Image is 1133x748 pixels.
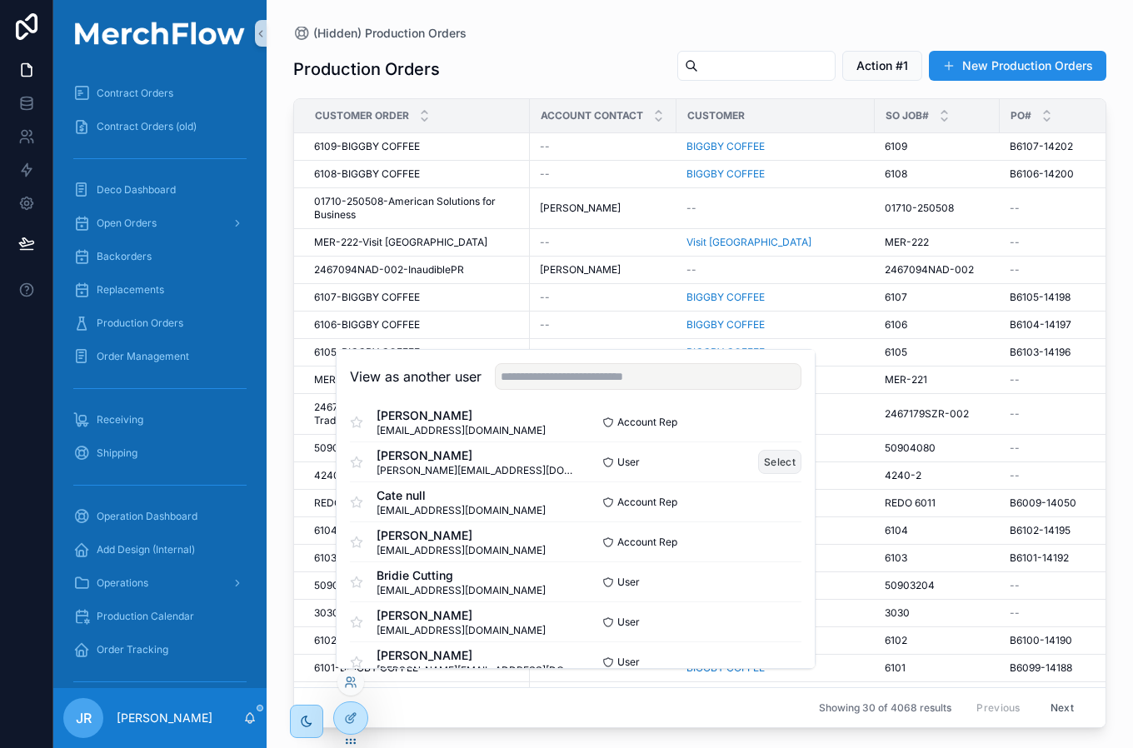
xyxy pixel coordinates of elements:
[1010,263,1115,277] a: --
[540,236,550,249] span: --
[686,140,765,153] a: BIGGBY COFFEE
[885,579,990,592] a: 50903204
[540,263,666,277] a: [PERSON_NAME]
[97,543,195,556] span: Add Design (Internal)
[63,568,257,598] a: Operations
[885,202,954,215] span: 01710-250508
[315,109,409,122] span: Customer order
[686,202,696,215] span: --
[686,167,865,181] a: BIGGBY COFFEE
[1010,318,1115,332] a: B6104-14197
[885,407,990,421] a: 2467179SZR-002
[314,606,415,620] span: 3030-Gutsy Athletics
[686,318,765,332] a: BIGGBY COFFEE
[314,606,520,620] a: 3030-Gutsy Athletics
[540,140,666,153] a: --
[314,236,520,249] a: MER-222-Visit [GEOGRAPHIC_DATA]
[1010,469,1020,482] span: --
[314,401,520,427] a: 2467179SZR-002-[PERSON_NAME] Trading and Promotions
[1010,661,1072,675] span: B6099-14188
[377,607,546,624] span: [PERSON_NAME]
[377,544,546,557] span: [EMAIL_ADDRESS][DOMAIN_NAME]
[314,524,520,537] a: 6104-BIGGBY COFFEE
[686,263,865,277] a: --
[314,195,520,222] span: 01710-250508-American Solutions for Business
[1010,524,1071,537] span: B6102-14195
[540,202,666,215] a: [PERSON_NAME]
[885,373,990,386] a: MER-221
[63,208,257,238] a: Open Orders
[1010,236,1020,249] span: --
[885,167,907,181] span: 6108
[885,469,921,482] span: 4240-2
[885,140,990,153] a: 6109
[377,487,546,504] span: Cate null
[314,373,520,386] a: MER-221-Farther
[885,606,910,620] span: 3030
[293,57,440,81] h1: Production Orders
[686,291,765,304] span: BIGGBY COFFEE
[314,551,420,565] span: 6103-BIGGBY COFFEE
[885,524,908,537] span: 6104
[314,661,520,675] a: 6101-BIGGBY COFFEE
[314,346,420,359] span: 6105-BIGGBY COFFEE
[617,656,640,669] span: User
[617,536,677,549] span: Account Rep
[1010,202,1115,215] a: --
[885,441,936,455] span: 50904080
[617,496,677,509] span: Account Rep
[63,175,257,205] a: Deco Dashboard
[886,109,929,122] span: SO Job#
[885,263,974,277] span: 2467094NAD-002
[377,407,546,424] span: [PERSON_NAME]
[377,624,546,637] span: [EMAIL_ADDRESS][DOMAIN_NAME]
[1010,346,1115,359] a: B6103-14196
[314,167,420,181] span: 6108-BIGGBY COFFEE
[314,524,421,537] span: 6104-BIGGBY COFFEE
[314,263,464,277] span: 2467094NAD-002-InaudiblePR
[686,263,696,277] span: --
[97,283,164,297] span: Replacements
[377,424,546,437] span: [EMAIL_ADDRESS][DOMAIN_NAME]
[540,263,621,277] span: [PERSON_NAME]
[63,22,257,45] img: App logo
[314,469,411,482] span: 4240-2-Fresh Color
[63,438,257,468] a: Shipping
[758,450,801,474] button: Select
[885,373,927,386] span: MER-221
[617,456,640,469] span: User
[885,167,990,181] a: 6108
[314,140,420,153] span: 6109-BIGGBY COFFEE
[1039,695,1086,721] button: Next
[1010,606,1115,620] a: --
[1010,202,1020,215] span: --
[686,346,865,359] a: BIGGBY COFFEE
[1010,167,1115,181] a: B6106-14200
[1010,579,1115,592] a: --
[686,346,765,359] span: BIGGBY COFFEE
[63,78,257,108] a: Contract Orders
[885,661,990,675] a: 6101
[63,535,257,565] a: Add Design (Internal)
[377,647,576,664] span: [PERSON_NAME]
[686,236,811,249] a: Visit [GEOGRAPHIC_DATA]
[1011,109,1031,122] span: PO#
[885,441,990,455] a: 50904080
[540,140,550,153] span: --
[929,51,1106,81] button: New Production Orders
[1010,469,1115,482] a: --
[540,346,666,359] a: --
[885,606,990,620] a: 3030
[541,109,643,122] span: Account Contact
[842,51,922,81] button: Action #1
[1010,524,1115,537] a: B6102-14195
[885,551,990,565] a: 6103
[1010,346,1071,359] span: B6103-14196
[1010,318,1071,332] span: B6104-14197
[314,236,487,249] span: MER-222-Visit [GEOGRAPHIC_DATA]
[617,416,677,429] span: Account Rep
[314,496,520,510] a: REDO 6011-BIGGBY COFFEE
[1010,140,1073,153] span: B6107-14202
